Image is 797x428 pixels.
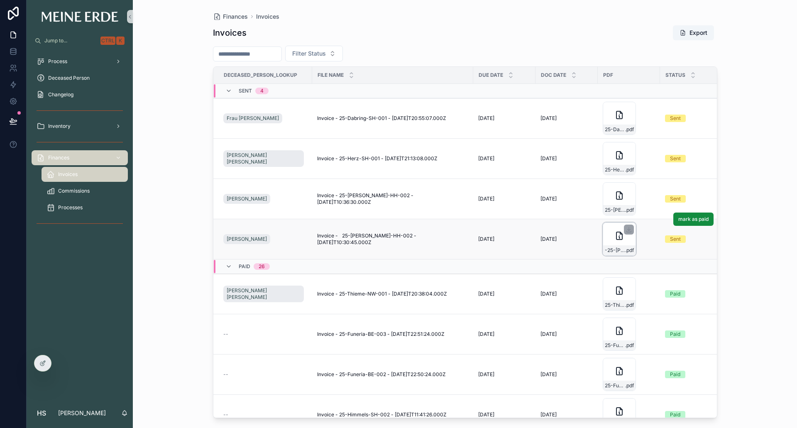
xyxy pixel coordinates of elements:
div: Paid [670,411,680,418]
a: 25-Thieme-NW-001-Reerdigung.pdf [603,277,655,311]
a: [DATE] [540,196,593,202]
a: Sent [665,155,717,162]
span: [DATE] [540,411,557,418]
a: -25-[PERSON_NAME]-HH-002-Reerdigung.pdf [603,223,655,256]
span: [DATE] [478,115,494,122]
a: 25-Funeria-BE-002-Reerdigung.pdf [603,358,655,391]
a: [DATE] [540,371,593,378]
span: HS [37,408,46,418]
span: .pdf [625,247,634,254]
a: 25-[PERSON_NAME]-HH-002-Reerdigung.pdf [603,182,655,215]
span: 25-Dabring-SH-001-Reerdigung [605,126,625,133]
span: -- [223,411,228,418]
span: 25-Thieme-NW-001-Reerdigung [605,302,625,308]
h1: Invoices [213,27,247,39]
span: [DATE] [478,155,494,162]
span: .pdf [625,166,634,173]
a: Invoice - 25-Himmels-SH-002 - [DATE]T11:41:26.000Z [317,411,468,418]
a: Paid [665,411,717,418]
span: Status [665,72,685,78]
a: [DATE] [478,411,531,418]
span: [DATE] [540,155,557,162]
span: Invoice - 25-Dabring-SH-001 - [DATE]T20:55:07.000Z [317,115,446,122]
span: [DATE] [478,411,494,418]
span: Invoice - 25-Himmels-SH-002 - [DATE]T11:41:26.000Z [317,411,447,418]
span: [PERSON_NAME] [227,196,267,202]
a: Processes [42,200,128,215]
a: [DATE] [478,371,531,378]
span: Deceased Person [48,75,90,81]
span: .pdf [625,126,634,133]
a: Inventory [32,119,128,134]
span: Frau [PERSON_NAME] [227,115,279,122]
span: .pdf [625,342,634,349]
span: [DATE] [478,291,494,297]
a: [PERSON_NAME] [PERSON_NAME] [223,149,307,169]
div: 4 [260,88,264,94]
a: Sent [665,115,717,122]
span: [DATE] [540,196,557,202]
a: [DATE] [478,115,531,122]
span: Invoice - 25-Funeria-BE-003 - [DATE]T22:51:24.000Z [317,331,445,338]
span: Filter Status [292,49,326,58]
button: Select Button [285,46,343,61]
div: 26 [259,263,265,270]
span: mark as paid [678,216,709,223]
span: [DATE] [540,291,557,297]
button: Jump to...CtrlK [32,33,128,48]
span: [DATE] [478,331,494,338]
span: .pdf [625,207,634,213]
a: [PERSON_NAME] [PERSON_NAME] [223,284,307,304]
span: Invoice - 25-Thieme-NW-001 - [DATE]T20:38:04.000Z [317,291,447,297]
span: Due date [479,72,503,78]
span: Invoice - 25-Funeria-BE-002 - [DATE]T22:50:24.000Z [317,371,446,378]
span: Invoices [58,171,78,178]
a: [PERSON_NAME] [PERSON_NAME] [223,150,304,167]
span: .pdf [625,382,634,389]
a: Invoice - 25-[PERSON_NAME]-HH-002 - [DATE]T10:30:45.000Z [317,232,468,246]
span: Ctrl [100,37,115,45]
a: Paid [665,330,717,338]
span: Invoice - 25-Herz-SH-001 - [DATE]T21:13:08.000Z [317,155,438,162]
div: Sent [670,115,681,122]
div: scrollable content [27,48,133,241]
span: Invoice - 25-[PERSON_NAME]-HH-002 - [DATE]T10:36:30.000Z [317,192,468,205]
a: [PERSON_NAME] [223,194,270,204]
a: Deceased Person [32,71,128,86]
a: Invoice - 25-Dabring-SH-001 - [DATE]T20:55:07.000Z [317,115,468,122]
div: Sent [670,195,681,203]
a: Sent [665,195,717,203]
span: -- [223,371,228,378]
a: Changelog [32,87,128,102]
a: [DATE] [540,236,593,242]
a: Frau [PERSON_NAME] [223,112,307,125]
span: -25-[PERSON_NAME]-HH-002-Reerdigung [605,247,625,254]
a: Invoice - 25-Funeria-BE-003 - [DATE]T22:51:24.000Z [317,331,468,338]
a: Invoice - 25-Funeria-BE-002 - [DATE]T22:50:24.000Z [317,371,468,378]
a: [DATE] [540,155,593,162]
span: Doc date [541,72,566,78]
button: mark as paid [673,213,714,226]
span: [DATE] [478,236,494,242]
a: [DATE] [540,291,593,297]
span: [PERSON_NAME] [227,236,267,242]
a: [DATE] [478,196,531,202]
span: [PERSON_NAME] [PERSON_NAME] [227,287,301,301]
a: Process [32,54,128,69]
img: App logo [42,12,118,22]
span: [DATE] [540,371,557,378]
a: Invoice - 25-Herz-SH-001 - [DATE]T21:13:08.000Z [317,155,468,162]
a: Invoices [42,167,128,182]
span: Pdf [603,72,613,78]
a: [DATE] [540,411,593,418]
a: -- [223,331,307,338]
p: [PERSON_NAME] [58,409,106,417]
span: File name [318,72,344,78]
a: 25-Herz-SH-001-Reerdigung.pdf [603,142,655,175]
a: 25-Dabring-SH-001-Reerdigung.pdf [603,102,655,135]
span: 25-Herz-SH-001-Reerdigung [605,166,625,173]
span: Sent [239,88,252,94]
a: Sent [665,235,717,243]
span: Process [48,58,67,65]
